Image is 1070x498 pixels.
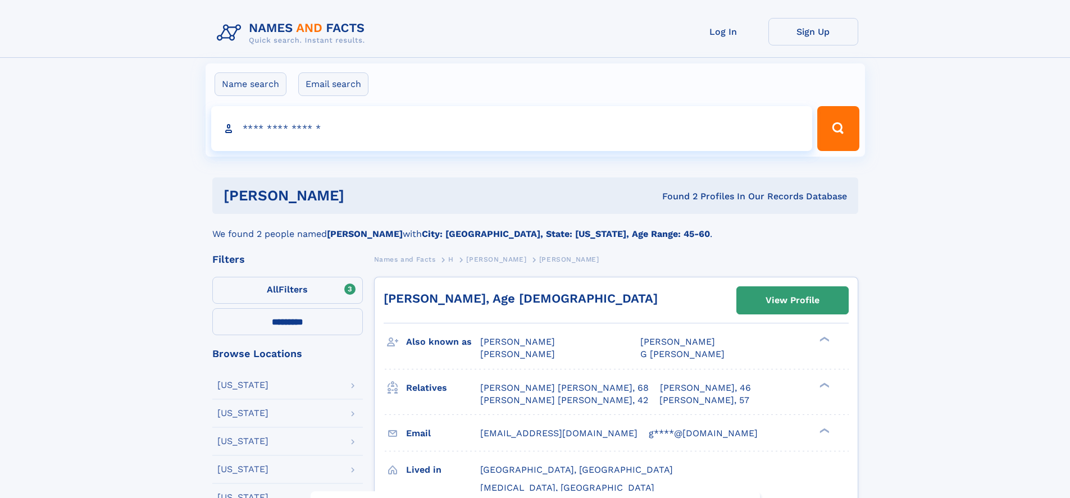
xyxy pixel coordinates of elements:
[212,349,363,359] div: Browse Locations
[298,72,368,96] label: Email search
[406,332,480,351] h3: Also known as
[480,482,654,493] span: [MEDICAL_DATA], [GEOGRAPHIC_DATA]
[480,428,638,438] span: [EMAIL_ADDRESS][DOMAIN_NAME]
[817,106,859,151] button: Search Button
[817,336,830,343] div: ❯
[224,189,503,203] h1: [PERSON_NAME]
[212,277,363,304] label: Filters
[817,427,830,434] div: ❯
[422,229,710,239] b: City: [GEOGRAPHIC_DATA], State: [US_STATE], Age Range: 45-60
[211,106,813,151] input: search input
[212,214,858,241] div: We found 2 people named with .
[640,336,715,347] span: [PERSON_NAME]
[737,287,848,314] a: View Profile
[817,381,830,389] div: ❯
[406,460,480,479] h3: Lived in
[448,255,454,263] span: H
[640,349,725,359] span: G [PERSON_NAME]
[384,291,658,305] a: [PERSON_NAME], Age [DEMOGRAPHIC_DATA]
[406,424,480,443] h3: Email
[406,378,480,398] h3: Relatives
[480,464,673,475] span: [GEOGRAPHIC_DATA], [GEOGRAPHIC_DATA]
[212,254,363,264] div: Filters
[480,394,648,406] a: [PERSON_NAME] [PERSON_NAME], 42
[480,336,555,347] span: [PERSON_NAME]
[480,349,555,359] span: [PERSON_NAME]
[766,287,819,313] div: View Profile
[768,18,858,45] a: Sign Up
[217,409,268,418] div: [US_STATE]
[215,72,286,96] label: Name search
[267,284,279,295] span: All
[466,255,526,263] span: [PERSON_NAME]
[217,437,268,446] div: [US_STATE]
[539,255,599,263] span: [PERSON_NAME]
[466,252,526,266] a: [PERSON_NAME]
[374,252,436,266] a: Names and Facts
[327,229,403,239] b: [PERSON_NAME]
[448,252,454,266] a: H
[679,18,768,45] a: Log In
[659,394,749,406] a: [PERSON_NAME], 57
[503,190,847,203] div: Found 2 Profiles In Our Records Database
[217,465,268,474] div: [US_STATE]
[212,18,374,48] img: Logo Names and Facts
[480,382,649,394] a: [PERSON_NAME] [PERSON_NAME], 68
[217,381,268,390] div: [US_STATE]
[660,382,751,394] a: [PERSON_NAME], 46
